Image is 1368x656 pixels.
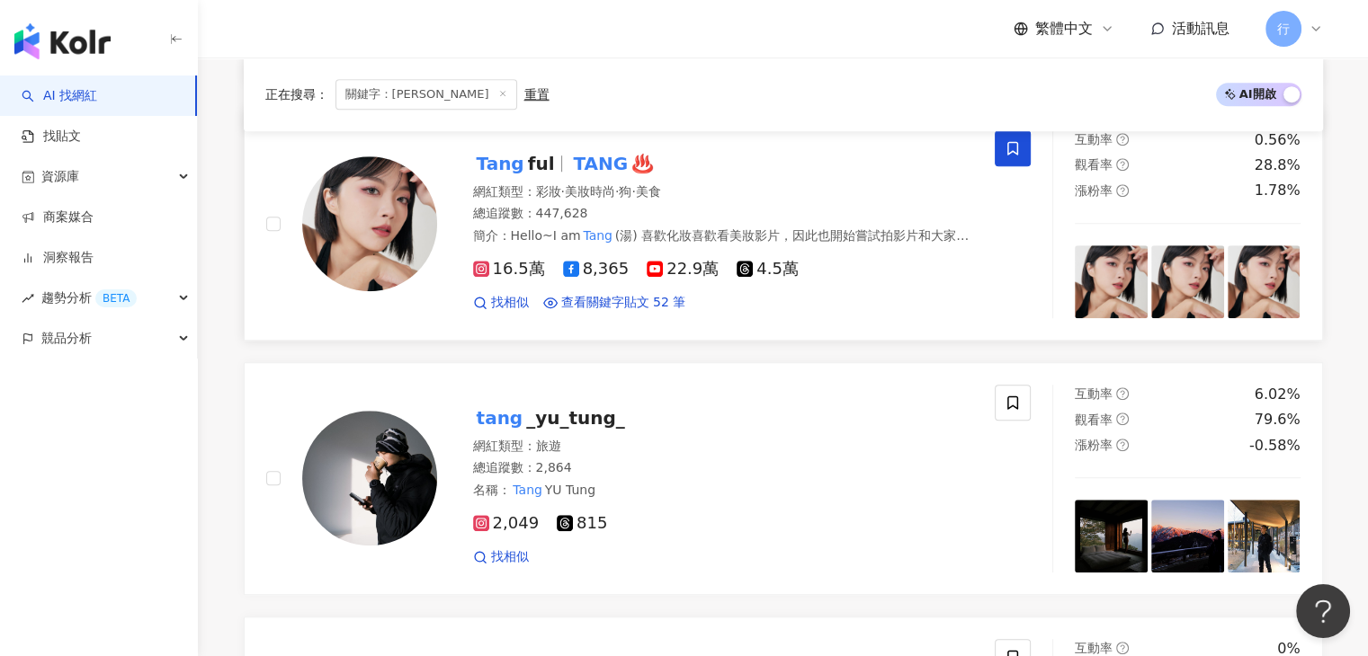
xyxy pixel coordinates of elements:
[565,184,615,199] span: 美妝時尚
[302,411,437,545] img: KOL Avatar
[1255,130,1301,150] div: 0.56%
[545,483,595,497] span: YU Tung
[647,260,719,279] span: 22.9萬
[1075,641,1113,655] span: 互動率
[22,87,97,105] a: searchAI 找網紅
[41,318,92,359] span: 競品分析
[491,294,529,312] span: 找相似
[1255,410,1301,430] div: 79.6%
[561,294,686,312] span: 查看關鍵字貼文 52 筆
[491,548,529,566] span: 找相似
[631,153,654,174] span: ♨️
[1255,385,1301,404] div: 6.02%
[1075,157,1113,172] span: 觀看率
[473,548,529,566] a: 找相似
[536,439,561,453] span: 旅遊
[619,184,631,199] span: 狗
[1277,19,1290,39] span: 行
[244,362,1323,595] a: KOL Avatartang_yu_tung_網紅類型：旅遊總追蹤數：2,864名稱：TangYU Tung2,049815找相似互動率question-circle6.02%觀看率questi...
[244,108,1323,341] a: KOL AvatarTangfulTANG♨️網紅類型：彩妝·美妝時尚·狗·美食總追蹤數：447,628簡介：Hello~I amTang(湯) 喜歡化妝喜歡看美妝影片，因此也開始嘗試拍影片和大...
[1116,158,1129,171] span: question-circle
[22,249,94,267] a: 洞察報告
[473,438,974,456] div: 網紅類型 ：
[528,153,555,174] span: ful
[561,184,565,199] span: ·
[543,294,686,312] a: 查看關鍵字貼文 52 筆
[1075,500,1148,572] img: post-image
[473,403,527,432] mark: tang
[636,184,661,199] span: 美食
[1075,245,1148,318] img: post-image
[22,128,81,146] a: 找貼文
[473,183,974,201] div: 網紅類型 ：
[473,260,545,279] span: 16.5萬
[511,228,581,243] span: Hello~I am
[1075,183,1113,198] span: 漲粉率
[1075,386,1113,401] span: 互動率
[1075,438,1113,452] span: 漲粉率
[335,79,517,110] span: 關鍵字：[PERSON_NAME]
[526,407,625,429] span: _yu_tung_
[1116,133,1129,146] span: question-circle
[1228,245,1301,318] img: post-image
[1172,20,1229,37] span: 活動訊息
[1151,245,1224,318] img: post-image
[536,184,561,199] span: 彩妝
[41,156,79,197] span: 資源庫
[563,260,630,279] span: 8,365
[569,149,631,178] mark: TANG
[473,149,528,178] mark: Tang
[511,480,545,500] mark: Tang
[473,294,529,312] a: 找相似
[473,459,974,477] div: 總追蹤數 ： 2,864
[22,208,94,226] a: 商案媒合
[14,23,111,59] img: logo
[41,278,137,318] span: 趨勢分析
[631,184,635,199] span: ·
[737,260,799,279] span: 4.5萬
[557,514,607,533] span: 815
[473,480,595,500] span: 名稱 ：
[1228,500,1301,572] img: post-image
[1249,436,1301,456] div: -0.58%
[95,289,137,307] div: BETA
[473,228,970,261] span: (湯) 喜歡化妝喜歡看美妝影片，因此也開始嘗試拍影片和大家分享❤ Crazy makeup lover❤
[1255,155,1301,175] div: 28.8%
[1116,387,1129,400] span: question-circle
[302,156,437,291] img: KOL Avatar
[1116,184,1129,197] span: question-circle
[1075,412,1113,427] span: 觀看率
[615,184,619,199] span: ·
[1075,132,1113,146] span: 互動率
[524,87,550,102] div: 重置
[473,514,540,533] span: 2,049
[1116,642,1129,654] span: question-circle
[1255,181,1301,200] div: 1.78%
[1035,19,1093,39] span: 繁體中文
[1116,412,1129,425] span: question-circle
[22,292,34,305] span: rise
[1151,500,1224,572] img: post-image
[1116,439,1129,451] span: question-circle
[1296,584,1350,638] iframe: Help Scout Beacon - Open
[473,205,974,223] div: 總追蹤數 ： 447,628
[265,87,328,102] span: 正在搜尋 ：
[581,226,615,245] mark: Tang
